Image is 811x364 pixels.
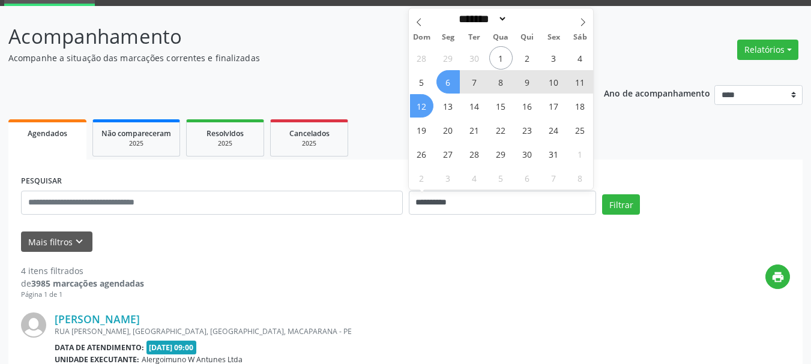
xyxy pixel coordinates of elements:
[489,46,513,70] span: Outubro 1, 2025
[568,46,592,70] span: Outubro 4, 2025
[436,46,460,70] span: Setembro 29, 2025
[410,94,433,118] span: Outubro 12, 2025
[507,13,547,25] input: Year
[604,85,710,100] p: Ano de acompanhamento
[21,277,144,290] div: de
[487,34,514,41] span: Qua
[463,118,486,142] span: Outubro 21, 2025
[461,34,487,41] span: Ter
[463,70,486,94] span: Outubro 7, 2025
[489,166,513,189] span: Novembro 5, 2025
[765,264,790,289] button: print
[516,46,539,70] span: Outubro 2, 2025
[455,13,508,25] select: Month
[516,166,539,189] span: Novembro 6, 2025
[516,94,539,118] span: Outubro 16, 2025
[410,46,433,70] span: Setembro 28, 2025
[568,118,592,142] span: Outubro 25, 2025
[55,326,610,336] div: RUA [PERSON_NAME], [GEOGRAPHIC_DATA], [GEOGRAPHIC_DATA], MACAPARANA - PE
[602,194,640,215] button: Filtrar
[568,94,592,118] span: Outubro 18, 2025
[55,342,144,353] b: Data de atendimento:
[568,166,592,189] span: Novembro 8, 2025
[436,70,460,94] span: Outubro 6, 2025
[514,34,540,41] span: Qui
[542,118,565,142] span: Outubro 24, 2025
[21,312,46,338] img: img
[195,139,255,148] div: 2025
[542,94,565,118] span: Outubro 17, 2025
[21,264,144,277] div: 4 itens filtrados
[737,40,798,60] button: Relatórios
[410,166,433,189] span: Novembro 2, 2025
[568,70,592,94] span: Outubro 11, 2025
[516,70,539,94] span: Outubro 9, 2025
[279,139,339,148] div: 2025
[489,94,513,118] span: Outubro 15, 2025
[489,70,513,94] span: Outubro 8, 2025
[568,142,592,166] span: Novembro 1, 2025
[101,139,171,148] div: 2025
[540,34,567,41] span: Sex
[771,270,785,284] i: print
[435,34,461,41] span: Seg
[567,34,593,41] span: Sáb
[289,128,330,139] span: Cancelados
[207,128,244,139] span: Resolvidos
[542,70,565,94] span: Outubro 10, 2025
[516,142,539,166] span: Outubro 30, 2025
[436,166,460,189] span: Novembro 3, 2025
[542,142,565,166] span: Outubro 31, 2025
[516,118,539,142] span: Outubro 23, 2025
[463,46,486,70] span: Setembro 30, 2025
[410,70,433,94] span: Outubro 5, 2025
[8,22,564,52] p: Acompanhamento
[21,231,92,252] button: Mais filtroskeyboard_arrow_down
[436,118,460,142] span: Outubro 20, 2025
[21,172,62,191] label: PESQUISAR
[28,128,67,139] span: Agendados
[436,94,460,118] span: Outubro 13, 2025
[8,52,564,64] p: Acompanhe a situação das marcações correntes e finalizadas
[542,166,565,189] span: Novembro 7, 2025
[409,34,435,41] span: Dom
[489,142,513,166] span: Outubro 29, 2025
[73,235,86,248] i: keyboard_arrow_down
[31,278,144,289] strong: 3985 marcações agendadas
[489,118,513,142] span: Outubro 22, 2025
[410,142,433,166] span: Outubro 26, 2025
[463,142,486,166] span: Outubro 28, 2025
[55,312,140,326] a: [PERSON_NAME]
[463,94,486,118] span: Outubro 14, 2025
[101,128,171,139] span: Não compareceram
[410,118,433,142] span: Outubro 19, 2025
[542,46,565,70] span: Outubro 3, 2025
[146,341,197,354] span: [DATE] 09:00
[463,166,486,189] span: Novembro 4, 2025
[436,142,460,166] span: Outubro 27, 2025
[21,290,144,300] div: Página 1 de 1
